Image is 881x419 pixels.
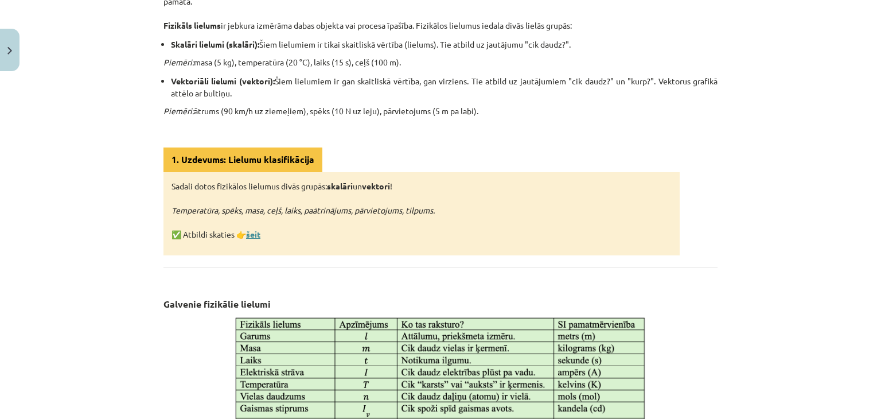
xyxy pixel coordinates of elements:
em: Piemēri: [163,57,194,67]
strong: skalāri [327,181,353,191]
strong: Galvenie fizikālie lielumi [163,298,271,310]
li: Šiem lielumiem ir gan skaitliskā vērtība, gan virziens. Tie atbild uz jautājumiem "cik daudz?" un... [171,75,718,99]
strong: Vektoriāli lielumi (vektori): [171,76,275,86]
div: 1. Uzdevums: Lielumu klasifikācija [163,148,322,172]
strong: Skalāri lielumi (skalāri): [171,39,259,49]
a: šeit [246,229,260,239]
em: Temperatūra, spēks, masa, ceļš, laiks, paātrinājums, pārvietojums, tilpums. [171,205,435,215]
strong: Fizikāls lielums [163,20,221,30]
li: Šiem lielumiem ir tikai skaitliskā vērtība (lielums). Tie atbild uz jautājumu "cik daudz?". [171,38,718,51]
img: icon-close-lesson-0947bae3869378f0d4975bcd49f059093ad1ed9edebbc8119c70593378902aed.svg [7,47,12,55]
em: Piemēri: [163,106,194,116]
p: masa (5 kg), temperatūra (20 °C), laiks (15 s), ceļš (100 m). [163,56,718,68]
p: ātrums (90 km/h uz ziemeļiem), spēks (10 N uz leju), pārvietojums (5 m pa labi). [163,105,718,117]
p: Sadali dotos fizikālos lielumus divās grupās: un ! ✅ Atbildi skaties 👉 [171,180,672,240]
strong: vektori [362,181,390,191]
